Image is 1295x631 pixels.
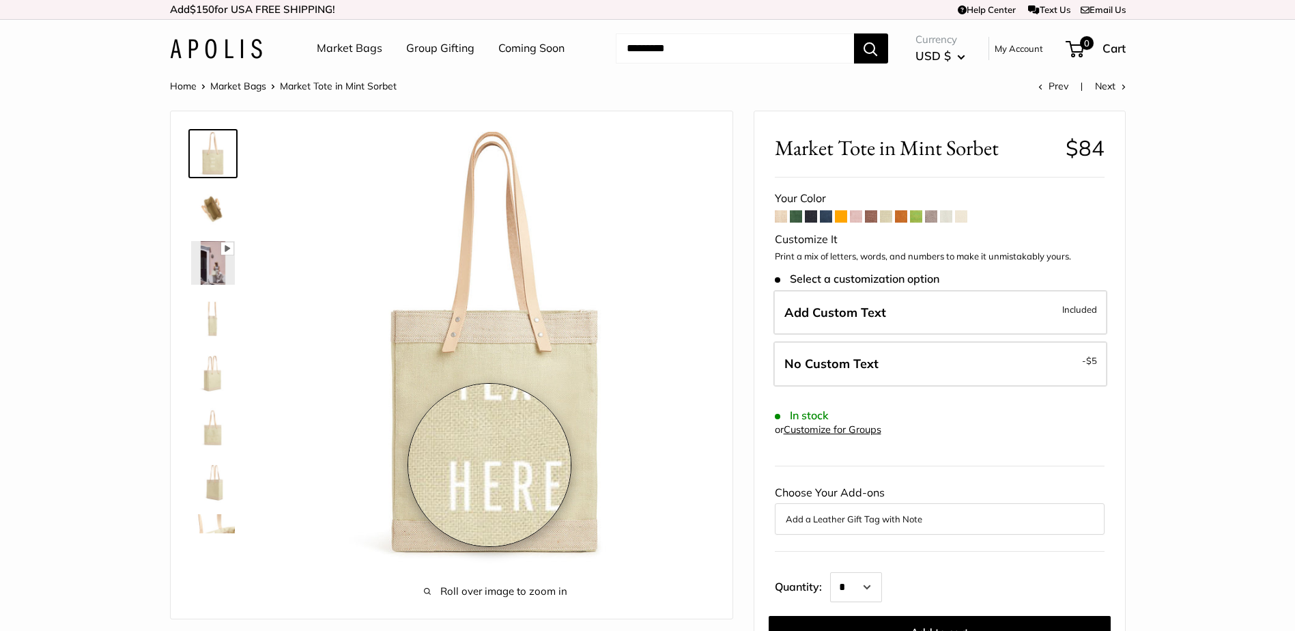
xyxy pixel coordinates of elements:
a: Next [1095,80,1126,92]
span: Market Tote in Mint Sorbet [280,80,397,92]
a: Market Tote in Mint Sorbet [188,184,238,233]
a: Email Us [1081,4,1126,15]
label: Leave Blank [773,341,1107,387]
span: No Custom Text [784,356,879,371]
span: In stock [775,409,829,422]
button: Add a Leather Gift Tag with Note [786,511,1094,527]
img: Apolis [170,39,262,59]
a: Market Tote in Mint Sorbet [188,511,238,561]
img: Market Tote in Mint Sorbet [191,186,235,230]
label: Quantity: [775,568,830,602]
div: Choose Your Add-ons [775,483,1105,535]
span: 0 [1079,36,1093,50]
a: Coming Soon [498,38,565,59]
a: My Account [995,40,1043,57]
span: - [1082,352,1097,369]
span: Select a customization option [775,272,939,285]
div: Your Color [775,188,1105,209]
span: $84 [1066,135,1105,161]
span: Market Tote in Mint Sorbet [775,135,1055,160]
a: Group Gifting [406,38,474,59]
label: Add Custom Text [773,290,1107,335]
img: Market Tote in Mint Sorbet [191,350,235,394]
span: Included [1062,301,1097,318]
span: USD $ [915,48,951,63]
a: Market Bags [317,38,382,59]
nav: Breadcrumb [170,77,397,95]
a: Market Tote in Mint Sorbet [188,348,238,397]
a: Help Center [958,4,1016,15]
img: Market Tote in Mint Sorbet [191,296,235,339]
a: Market Tote in Mint Sorbet [188,129,238,178]
span: $5 [1086,355,1097,366]
a: Market Bags [210,80,266,92]
span: Currency [915,30,965,49]
a: Text Us [1028,4,1070,15]
p: Print a mix of letters, words, and numbers to make it unmistakably yours. [775,250,1105,264]
span: $150 [190,3,214,16]
img: Market Tote in Mint Sorbet [280,132,712,564]
div: or [775,421,881,439]
a: Market Tote in Mint Sorbet [188,457,238,506]
input: Search... [616,33,854,64]
img: Market Tote in Mint Sorbet [191,460,235,503]
a: Market Tote in Mint Sorbet [188,402,238,451]
a: Customize for Groups [784,423,881,436]
button: Search [854,33,888,64]
div: Customize It [775,229,1105,250]
img: Market Tote in Mint Sorbet [191,514,235,558]
span: Cart [1102,41,1126,55]
img: Market Tote in Mint Sorbet [191,241,235,285]
img: Market Tote in Mint Sorbet [191,132,235,176]
span: Roll over image to zoom in [280,582,712,601]
a: Market Tote in Mint Sorbet [188,238,238,288]
button: USD $ [915,45,965,67]
a: 0 Cart [1067,38,1126,59]
img: Market Tote in Mint Sorbet [191,405,235,449]
a: Market Tote in Mint Sorbet [188,293,238,342]
a: Home [170,80,197,92]
span: Add Custom Text [784,305,886,320]
a: Prev [1038,80,1068,92]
